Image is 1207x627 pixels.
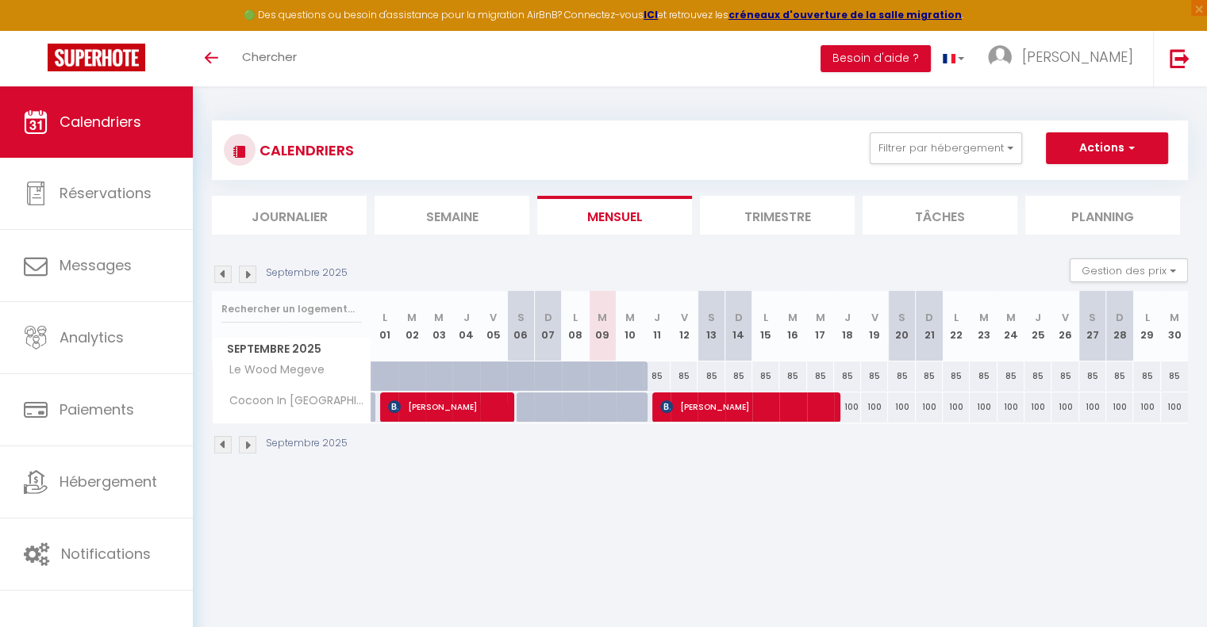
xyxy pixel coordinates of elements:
th: 17 [807,291,834,361]
th: 08 [562,291,589,361]
div: 100 [1133,392,1160,422]
h3: CALENDRIERS [256,132,354,168]
div: 100 [861,392,888,422]
div: 100 [943,392,970,422]
th: 18 [834,291,861,361]
div: 100 [888,392,915,422]
span: [PERSON_NAME] [388,392,505,422]
button: Gestion des prix [1070,258,1188,282]
div: 85 [725,361,752,391]
th: 30 [1161,291,1188,361]
div: 85 [834,361,861,391]
div: 85 [807,361,834,391]
abbr: L [573,310,578,325]
span: Analytics [60,327,124,347]
th: 03 [425,291,452,361]
abbr: M [407,310,417,325]
abbr: M [1170,310,1179,325]
p: Septembre 2025 [266,266,348,281]
th: 14 [725,291,752,361]
th: 19 [861,291,888,361]
div: 85 [998,361,1024,391]
th: 23 [970,291,997,361]
th: 10 [616,291,643,361]
div: 85 [1161,361,1188,391]
a: créneaux d'ouverture de la salle migration [728,8,962,21]
div: 100 [1051,392,1078,422]
p: Septembre 2025 [266,436,348,451]
abbr: M [788,310,798,325]
div: 100 [998,392,1024,422]
div: 100 [970,392,997,422]
img: Super Booking [48,44,145,71]
abbr: M [979,310,989,325]
th: 27 [1079,291,1106,361]
div: 85 [1106,361,1133,391]
abbr: L [1144,310,1149,325]
li: Semaine [375,196,529,235]
th: 01 [371,291,398,361]
th: 25 [1024,291,1051,361]
span: [PERSON_NAME] [1022,47,1133,67]
abbr: D [544,310,552,325]
th: 16 [779,291,806,361]
div: 85 [671,361,698,391]
span: Septembre 2025 [213,338,371,361]
span: Cocoon In [GEOGRAPHIC_DATA] [215,392,374,410]
th: 21 [916,291,943,361]
div: 85 [752,361,779,391]
th: 02 [398,291,425,361]
abbr: D [1116,310,1124,325]
abbr: M [434,310,444,325]
th: 15 [752,291,779,361]
a: Chercher [230,31,309,86]
abbr: M [816,310,825,325]
abbr: D [735,310,743,325]
div: 100 [916,392,943,422]
th: 05 [480,291,507,361]
abbr: L [382,310,387,325]
abbr: J [844,310,851,325]
abbr: L [954,310,959,325]
th: 29 [1133,291,1160,361]
th: 12 [671,291,698,361]
li: Trimestre [700,196,855,235]
abbr: J [654,310,660,325]
span: Chercher [242,48,297,65]
th: 13 [698,291,725,361]
span: [PERSON_NAME] [660,392,831,422]
div: 85 [1024,361,1051,391]
span: Le Wood Megeve [215,361,329,379]
div: 85 [970,361,997,391]
abbr: M [598,310,607,325]
abbr: S [517,310,525,325]
abbr: M [1006,310,1016,325]
th: 06 [507,291,534,361]
abbr: D [925,310,933,325]
abbr: J [463,310,470,325]
input: Rechercher un logement... [221,295,362,323]
div: 100 [834,392,861,422]
th: 22 [943,291,970,361]
span: Notifications [61,544,151,564]
abbr: S [1089,310,1096,325]
abbr: L [763,310,768,325]
abbr: M [625,310,634,325]
li: Journalier [212,196,367,235]
abbr: V [1062,310,1069,325]
div: 100 [1079,392,1106,422]
div: 85 [861,361,888,391]
button: Actions [1046,132,1168,164]
span: Paiements [60,400,134,419]
abbr: J [1035,310,1041,325]
a: ICI [644,8,658,21]
th: 04 [452,291,479,361]
span: Calendriers [60,112,141,132]
button: Filtrer par hébergement [870,132,1022,164]
abbr: V [871,310,878,325]
th: 26 [1051,291,1078,361]
div: 85 [888,361,915,391]
div: 85 [1133,361,1160,391]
